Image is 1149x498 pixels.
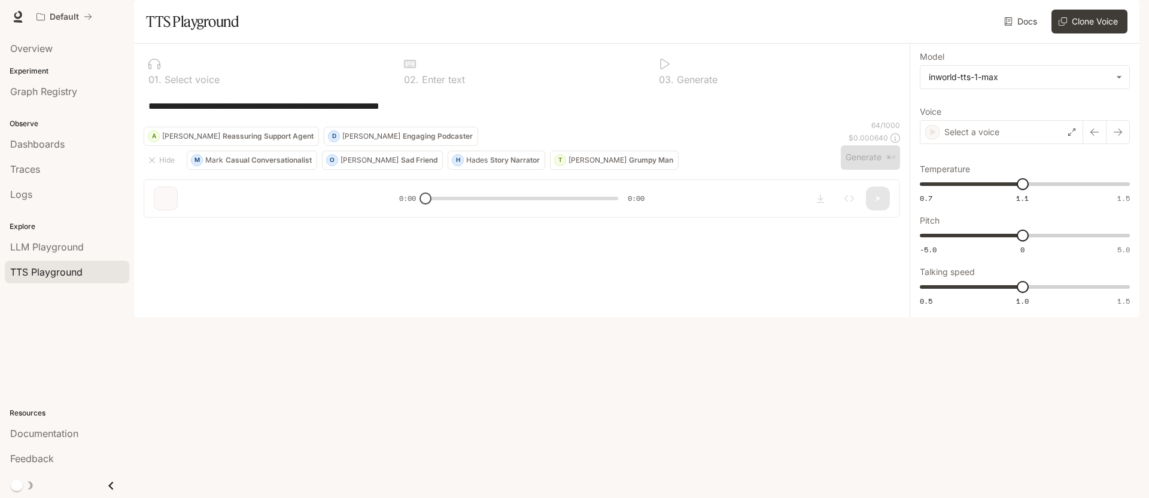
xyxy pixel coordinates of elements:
p: Mark [205,157,223,164]
button: Hide [144,151,182,170]
p: [PERSON_NAME] [342,133,400,140]
div: T [555,151,566,170]
p: Hades [466,157,488,164]
p: Temperature [920,165,970,173]
p: Reassuring Support Agent [223,133,314,140]
p: Engaging Podcaster [403,133,473,140]
span: 5.0 [1117,245,1130,255]
span: 1.5 [1117,193,1130,203]
div: D [329,127,339,146]
p: Model [920,53,944,61]
button: O[PERSON_NAME]Sad Friend [322,151,443,170]
div: O [327,151,338,170]
p: 0 2 . [404,75,419,84]
div: H [452,151,463,170]
p: [PERSON_NAME] [569,157,627,164]
button: T[PERSON_NAME]Grumpy Man [550,151,679,170]
p: Select a voice [944,126,999,138]
span: 1.1 [1016,193,1029,203]
button: HHadesStory Narrator [448,151,545,170]
p: [PERSON_NAME] [341,157,399,164]
div: M [191,151,202,170]
p: Enter text [419,75,465,84]
p: 0 3 . [659,75,674,84]
span: 0.7 [920,193,932,203]
button: All workspaces [31,5,98,29]
p: Casual Conversationalist [226,157,312,164]
p: Talking speed [920,268,975,276]
button: D[PERSON_NAME]Engaging Podcaster [324,127,478,146]
span: 0.5 [920,296,932,306]
p: Sad Friend [401,157,437,164]
p: Grumpy Man [629,157,673,164]
span: 1.5 [1117,296,1130,306]
p: [PERSON_NAME] [162,133,220,140]
div: inworld-tts-1-max [929,71,1110,83]
a: Docs [1002,10,1042,33]
p: Generate [674,75,718,84]
span: 0 [1020,245,1025,255]
div: A [148,127,159,146]
button: Clone Voice [1051,10,1127,33]
p: Voice [920,108,941,116]
p: Select voice [162,75,220,84]
p: $ 0.000640 [849,133,888,143]
span: -5.0 [920,245,937,255]
p: Story Narrator [490,157,540,164]
h1: TTS Playground [146,10,239,33]
div: inworld-tts-1-max [920,66,1129,88]
button: A[PERSON_NAME]Reassuring Support Agent [144,127,319,146]
p: Pitch [920,216,940,225]
button: MMarkCasual Conversationalist [187,151,317,170]
p: Default [50,12,79,22]
p: 64 / 1000 [871,120,900,130]
span: 1.0 [1016,296,1029,306]
p: 0 1 . [148,75,162,84]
